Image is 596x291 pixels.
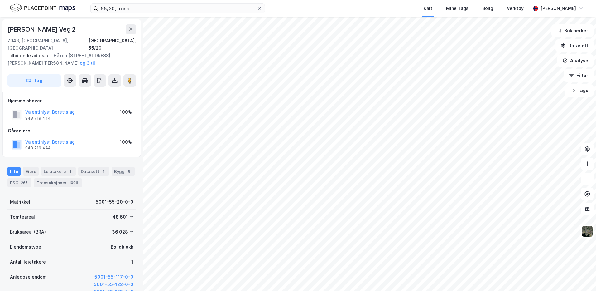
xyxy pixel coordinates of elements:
[10,228,46,236] div: Bruksareal (BRA)
[112,228,133,236] div: 36 028 ㎡
[78,167,109,176] div: Datasett
[94,273,133,281] button: 5001-55-117-0-0
[555,39,594,52] button: Datasett
[34,178,82,187] div: Transaksjoner
[507,5,524,12] div: Verktøy
[565,261,596,291] div: Kontrollprogram for chat
[7,24,77,34] div: [PERSON_NAME] Veg 2
[7,167,21,176] div: Info
[424,5,432,12] div: Kart
[8,127,136,135] div: Gårdeiere
[8,97,136,105] div: Hjemmelshaver
[10,198,30,206] div: Matrikkel
[131,258,133,266] div: 1
[541,5,576,12] div: [PERSON_NAME]
[10,213,35,221] div: Tomteareal
[551,24,594,37] button: Bokmerker
[112,167,135,176] div: Bygg
[565,84,594,97] button: Tags
[10,258,46,266] div: Antall leietakere
[98,4,257,13] input: Søk på adresse, matrikkel, gårdeiere, leietakere eller personer
[7,74,61,87] button: Tag
[41,167,76,176] div: Leietakere
[68,180,79,186] div: 1006
[446,5,469,12] div: Mine Tags
[25,145,51,150] div: 948 719 444
[96,198,133,206] div: 5001-55-20-0-0
[120,108,132,116] div: 100%
[482,5,493,12] div: Bolig
[565,261,596,291] iframe: Chat Widget
[7,52,131,67] div: Håkon [STREET_ADDRESS][PERSON_NAME][PERSON_NAME]
[10,3,75,14] img: logo.f888ab2527a4732fd821a326f86c7f29.svg
[581,225,593,237] img: 9k=
[94,281,133,288] button: 5001-55-122-0-0
[7,37,89,52] div: 7046, [GEOGRAPHIC_DATA], [GEOGRAPHIC_DATA]
[10,273,47,281] div: Anleggseiendom
[25,116,51,121] div: 948 719 444
[89,37,136,52] div: [GEOGRAPHIC_DATA], 55/20
[10,243,41,251] div: Eiendomstype
[100,168,107,175] div: 4
[111,243,133,251] div: Boligblokk
[564,69,594,82] button: Filter
[120,138,132,146] div: 100%
[23,167,39,176] div: Eiere
[7,178,31,187] div: ESG
[7,53,54,58] span: Tilhørende adresser:
[126,168,132,175] div: 8
[113,213,133,221] div: 48 601 ㎡
[557,54,594,67] button: Analyse
[20,180,29,186] div: 263
[67,168,73,175] div: 1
